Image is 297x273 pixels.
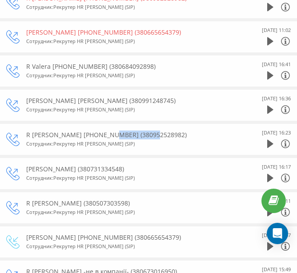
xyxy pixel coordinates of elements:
[26,3,233,12] div: Сотрудник : Рекрутер HR [PERSON_NAME] (SIP)
[26,131,233,139] div: R [PERSON_NAME] [PHONE_NUMBER] (380952528982)
[26,37,233,46] div: Сотрудник : Рекрутер HR [PERSON_NAME] (SIP)
[262,128,291,137] div: [DATE] 16:23
[26,71,233,80] div: Сотрудник : Рекрутер HR [PERSON_NAME] (SIP)
[26,242,233,251] div: Сотрудник : Рекрутер HR [PERSON_NAME] (SIP)
[26,208,233,217] div: Сотрудник : Рекрутер HR [PERSON_NAME] (SIP)
[26,28,233,37] div: [PERSON_NAME] [PHONE_NUMBER] (380665654379)
[262,162,291,171] div: [DATE] 16:17
[262,94,291,103] div: [DATE] 16:36
[26,62,233,71] div: R Valera [PHONE_NUMBER] (380684092898)
[267,223,288,244] div: Open Intercom Messenger
[26,233,233,242] div: [PERSON_NAME] [PHONE_NUMBER] (380665654379)
[262,231,291,240] div: [DATE] 15:57
[262,26,291,35] div: [DATE] 11:02
[26,199,233,208] div: R [PERSON_NAME] (380507303598)
[262,60,291,69] div: [DATE] 16:41
[26,165,233,174] div: [PERSON_NAME] (380731334548)
[26,96,233,105] div: [PERSON_NAME] [PERSON_NAME] (380991248745)
[26,174,233,182] div: Сотрудник : Рекрутер HR [PERSON_NAME] (SIP)
[26,105,233,114] div: Сотрудник : Рекрутер HR [PERSON_NAME] (SIP)
[26,139,233,148] div: Сотрудник : Рекрутер HR [PERSON_NAME] (SIP)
